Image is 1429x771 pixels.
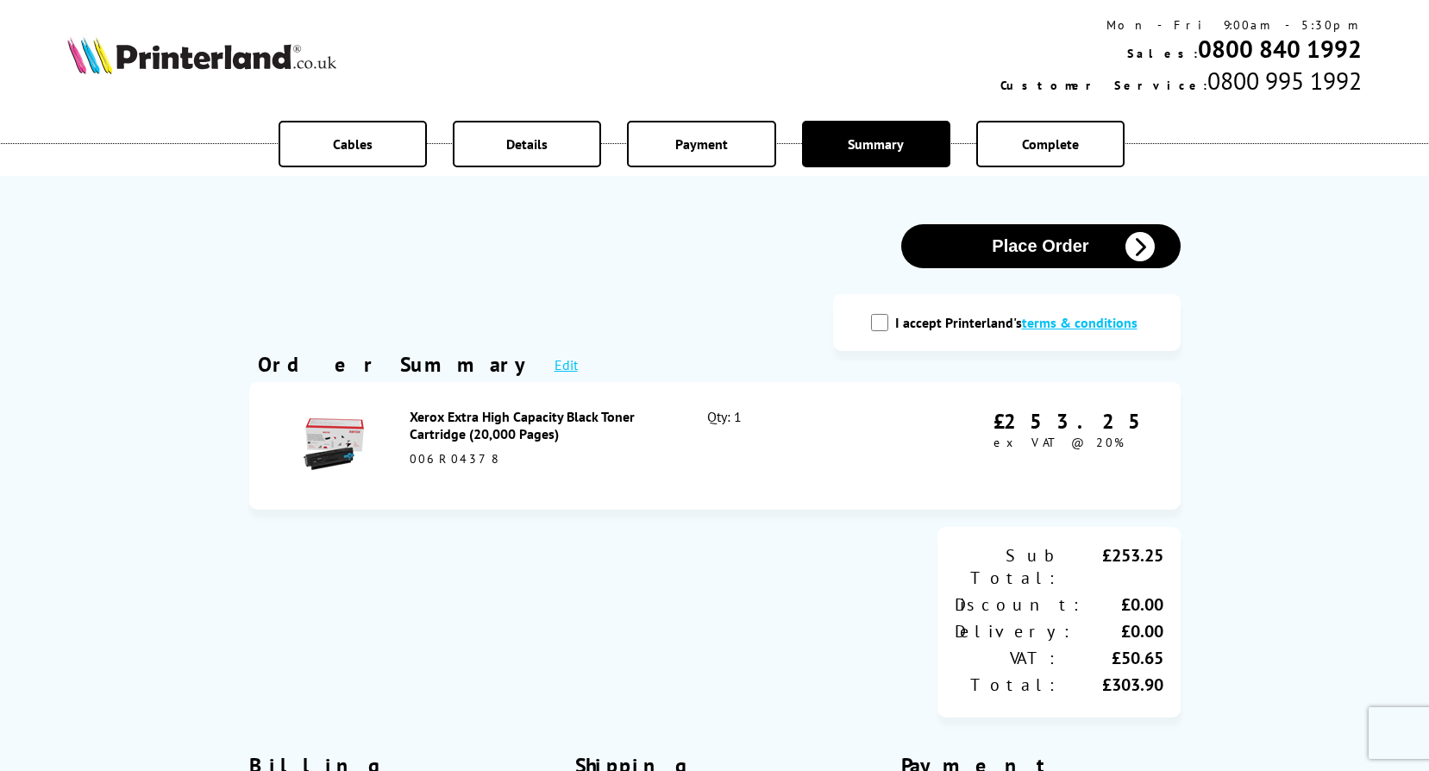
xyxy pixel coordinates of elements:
[333,135,373,153] span: Cables
[258,351,537,378] div: Order Summary
[1083,593,1163,616] div: £0.00
[955,593,1083,616] div: Discount:
[410,451,670,467] div: 006R04378
[1198,33,1362,65] a: 0800 840 1992
[707,408,886,484] div: Qty: 1
[901,224,1181,268] button: Place Order
[1127,46,1198,61] span: Sales:
[67,36,336,74] img: Printerland Logo
[1059,674,1163,696] div: £303.90
[304,414,364,474] img: Xerox Extra High Capacity Black Toner Cartridge (20,000 Pages)
[1207,65,1362,97] span: 0800 995 1992
[1000,78,1207,93] span: Customer Service:
[1000,17,1362,33] div: Mon - Fri 9:00am - 5:30pm
[1059,544,1163,589] div: £253.25
[1074,620,1163,642] div: £0.00
[555,356,578,373] a: Edit
[955,647,1059,669] div: VAT:
[506,135,548,153] span: Details
[1059,647,1163,669] div: £50.65
[993,408,1155,435] div: £253.25
[1022,314,1138,331] a: modal_tc
[955,674,1059,696] div: Total:
[993,435,1124,450] span: ex VAT @ 20%
[848,135,904,153] span: Summary
[895,314,1146,331] label: I accept Printerland's
[410,408,670,442] div: Xerox Extra High Capacity Black Toner Cartridge (20,000 Pages)
[1022,135,1079,153] span: Complete
[675,135,728,153] span: Payment
[955,620,1074,642] div: Delivery:
[955,544,1059,589] div: Sub Total:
